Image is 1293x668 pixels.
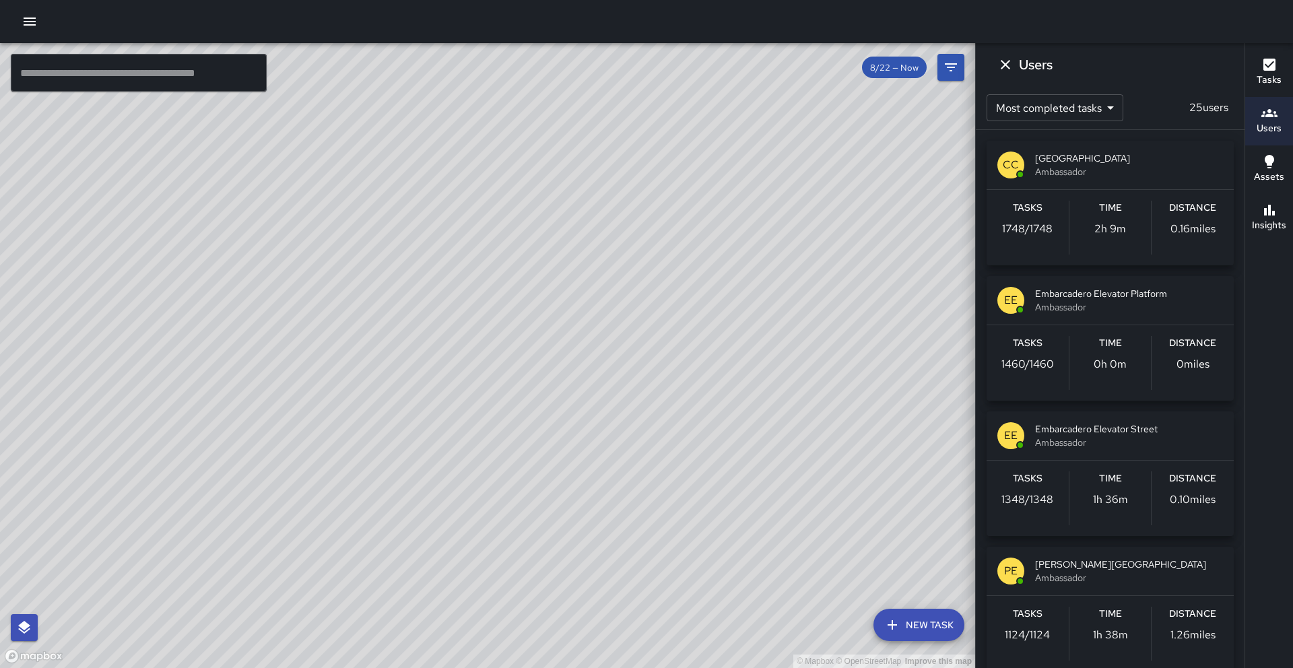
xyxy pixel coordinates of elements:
p: 1124 / 1124 [1005,627,1050,643]
p: EE [1004,428,1018,444]
h6: Distance [1169,336,1216,351]
h6: Tasks [1013,336,1042,351]
button: Filters [937,54,964,81]
p: 1460 / 1460 [1001,356,1054,372]
p: 0.10 miles [1170,492,1216,508]
span: [PERSON_NAME][GEOGRAPHIC_DATA] [1035,558,1223,571]
span: [GEOGRAPHIC_DATA] [1035,152,1223,165]
span: Ambassador [1035,436,1223,449]
button: EEEmbarcadero Elevator PlatformAmbassadorTasks1460/1460Time0h 0mDistance0miles [987,276,1234,401]
p: PE [1004,563,1018,579]
span: Ambassador [1035,571,1223,584]
h6: Distance [1169,471,1216,486]
p: 1348 / 1348 [1001,492,1053,508]
h6: Tasks [1257,73,1282,88]
p: 1h 36m [1093,492,1128,508]
p: 1.26 miles [1170,627,1216,643]
button: EEEmbarcadero Elevator StreetAmbassadorTasks1348/1348Time1h 36mDistance0.10miles [987,411,1234,536]
h6: Time [1099,201,1122,215]
p: 2h 9m [1094,221,1126,237]
p: 0 miles [1176,356,1209,372]
p: CC [1003,157,1019,173]
h6: Time [1099,607,1122,622]
span: Ambassador [1035,300,1223,314]
h6: Tasks [1013,201,1042,215]
span: 8/22 — Now [862,62,927,73]
button: Users [1245,97,1293,145]
span: Embarcadero Elevator Platform [1035,287,1223,300]
p: 25 users [1184,100,1234,116]
button: CC[GEOGRAPHIC_DATA]AmbassadorTasks1748/1748Time2h 9mDistance0.16miles [987,141,1234,265]
p: 0h 0m [1094,356,1127,372]
button: Dismiss [992,51,1019,78]
p: 0.16 miles [1170,221,1216,237]
button: Insights [1245,194,1293,242]
button: New Task [873,609,964,641]
h6: Users [1019,54,1053,75]
span: Embarcadero Elevator Street [1035,422,1223,436]
h6: Distance [1169,607,1216,622]
div: Most completed tasks [987,94,1123,121]
p: 1h 38m [1093,627,1128,643]
p: 1748 / 1748 [1002,221,1053,237]
p: EE [1004,292,1018,308]
h6: Time [1099,336,1122,351]
h6: Insights [1252,218,1286,233]
h6: Time [1099,471,1122,486]
h6: Assets [1254,170,1284,185]
button: Assets [1245,145,1293,194]
h6: Users [1257,121,1282,136]
h6: Tasks [1013,607,1042,622]
h6: Distance [1169,201,1216,215]
span: Ambassador [1035,165,1223,178]
h6: Tasks [1013,471,1042,486]
button: Tasks [1245,48,1293,97]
